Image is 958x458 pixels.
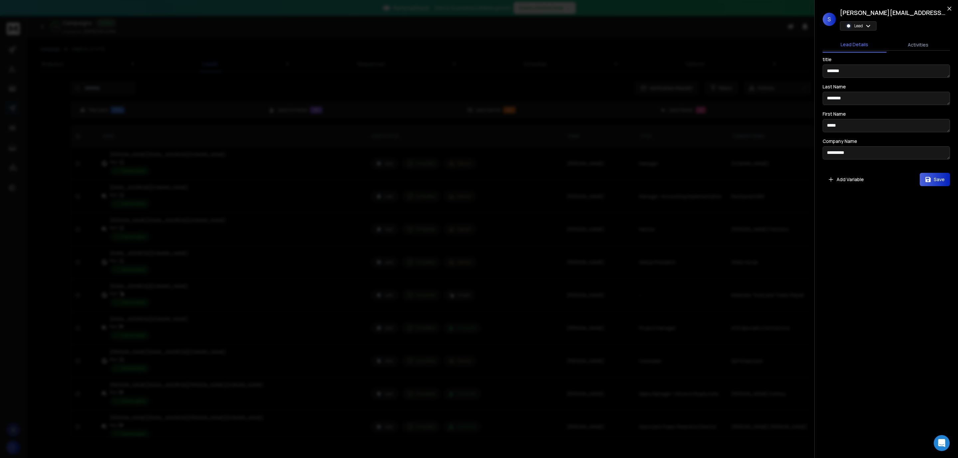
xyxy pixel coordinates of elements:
label: title [823,57,832,62]
h1: [PERSON_NAME][EMAIL_ADDRESS][DOMAIN_NAME] [840,8,946,17]
label: First Name [823,112,846,116]
button: Add Variable [823,173,869,186]
button: Save [920,173,950,186]
button: Lead Details [823,37,886,53]
div: Open Intercom Messenger [934,435,950,451]
button: Activities [886,38,950,52]
label: Last Name [823,84,846,89]
span: S [823,13,836,26]
label: Company Name [823,139,857,144]
p: Lead [854,23,863,29]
